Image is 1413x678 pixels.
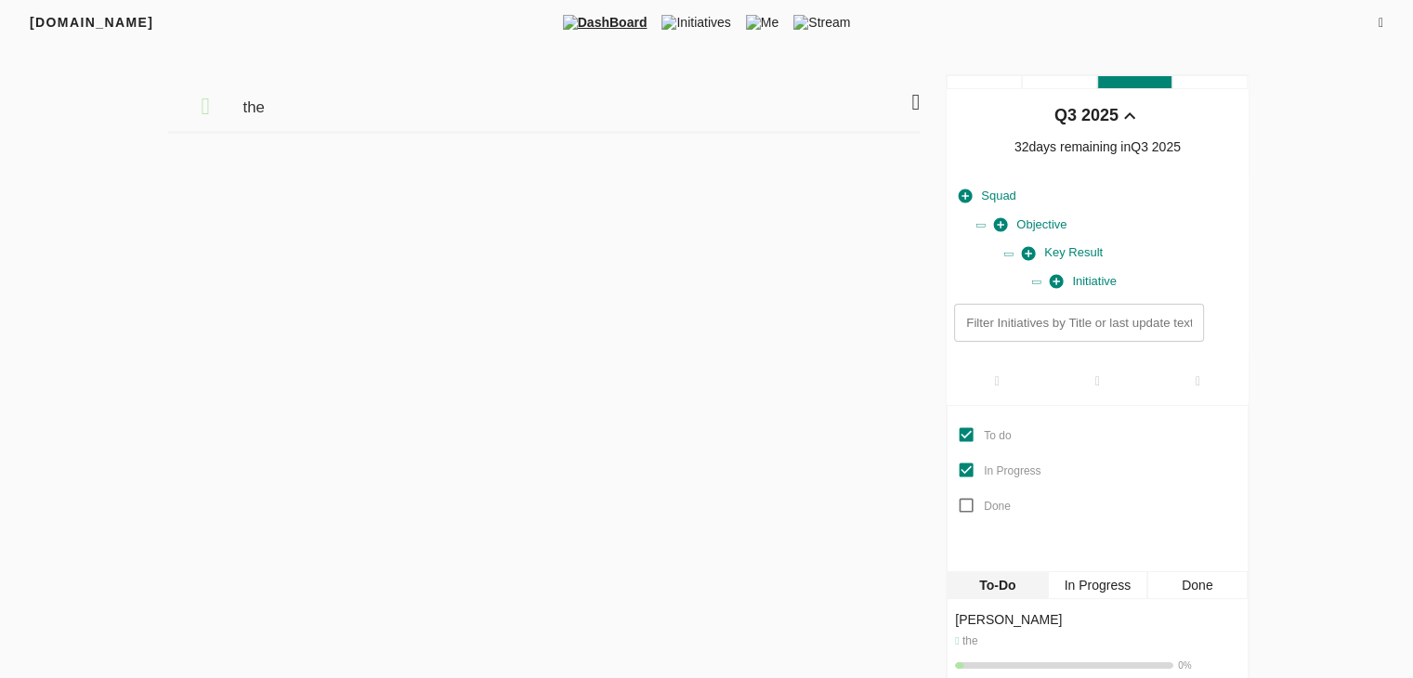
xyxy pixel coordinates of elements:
span: DashBoard [556,13,655,32]
span: Initiatives [654,13,738,32]
img: dashboard.png [563,15,578,30]
img: me.png [746,15,761,30]
div: [PERSON_NAME] [955,610,1239,629]
span: Key Result [1022,242,1103,264]
input: Filter Initiatives by Title or last update text [954,304,1203,342]
div: To-Do [948,571,1047,599]
div: Done [1147,571,1247,599]
span: 32 days remaining in Q3 2025 [1014,139,1181,154]
img: stream.png [793,15,808,30]
span: To do [984,429,1011,442]
div: In Progress [1048,571,1147,599]
span: Stream [786,13,857,32]
span: Initiative [1050,271,1117,293]
p: the [955,633,1239,649]
span: In Progress [984,464,1040,477]
button: Initiative [1045,267,1121,296]
span: the [242,78,268,119]
img: tic.png [661,15,676,30]
span: Objective [994,215,1066,236]
div: Q3 2025 [1054,104,1119,128]
span: Me [739,13,786,32]
span: [DOMAIN_NAME] [30,15,153,30]
button: Squad [954,182,1021,211]
button: Key Result [1017,239,1107,267]
span: 0 % [1178,660,1191,671]
span: Done [984,500,1011,513]
button: Objective [989,211,1071,240]
span: Squad [959,186,1016,207]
